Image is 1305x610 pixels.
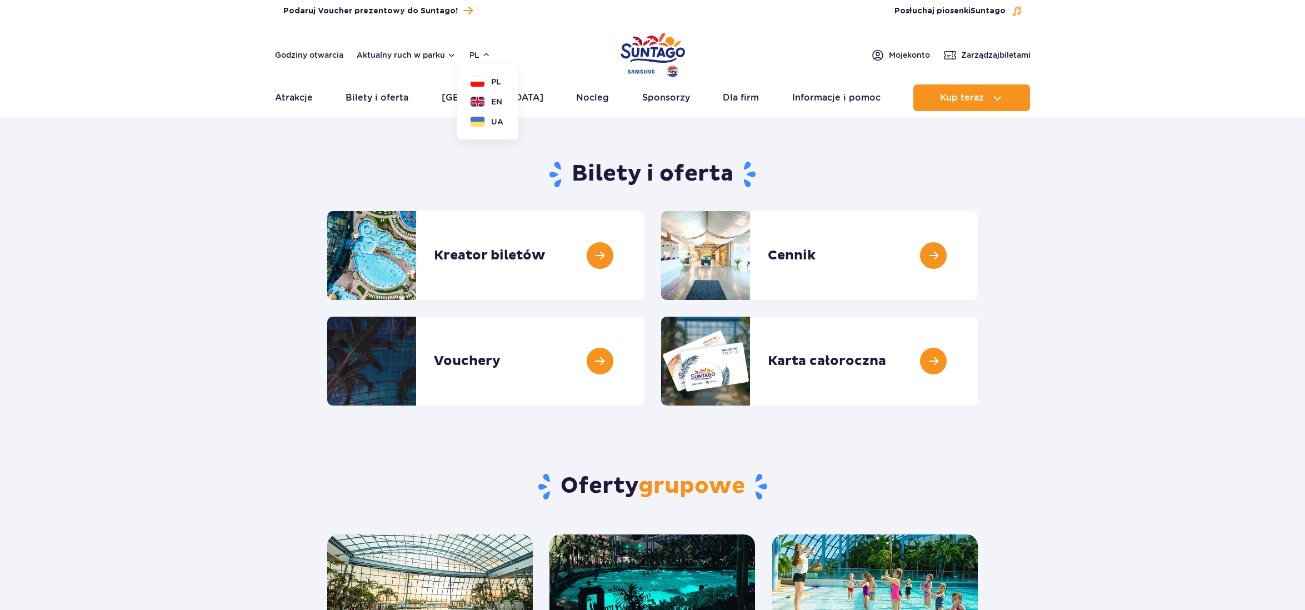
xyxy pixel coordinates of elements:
[469,49,491,61] button: pl
[871,48,930,62] a: Mojekonto
[457,64,518,139] dialog: Dialog wyboru języka
[638,472,745,500] span: grupowe
[327,160,978,189] h1: Bilety i oferta
[357,51,456,59] button: Aktualny ruch w parku
[283,3,473,18] a: Podaruj Voucher prezentowy do Suntago!
[491,116,503,127] span: UA
[275,49,343,61] a: Godziny otwarcia
[642,84,690,111] a: Sponsorzy
[471,116,503,127] button: UA
[792,84,881,111] a: Informacje i pomoc
[889,49,930,61] span: Moje konto
[283,6,458,17] span: Podaruj Voucher prezentowy do Suntago!
[913,84,1030,111] button: Kup teraz
[346,84,408,111] a: Bilety i oferta
[723,84,759,111] a: Dla firm
[327,472,978,501] h2: Oferty
[442,84,543,111] a: [GEOGRAPHIC_DATA]
[961,49,1031,61] span: Zarządzaj biletami
[471,76,501,87] button: PL
[940,93,984,103] span: Kup teraz
[894,6,1022,17] button: Posłuchaj piosenkiSuntago
[491,76,501,87] span: PL
[894,6,1006,17] span: Posłuchaj piosenki
[943,48,1031,62] a: Zarządzajbiletami
[275,84,313,111] a: Atrakcje
[491,96,502,107] span: EN
[576,84,609,111] a: Nocleg
[621,28,685,79] a: Park of Poland
[471,96,502,107] button: EN
[971,7,1006,15] span: Suntago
